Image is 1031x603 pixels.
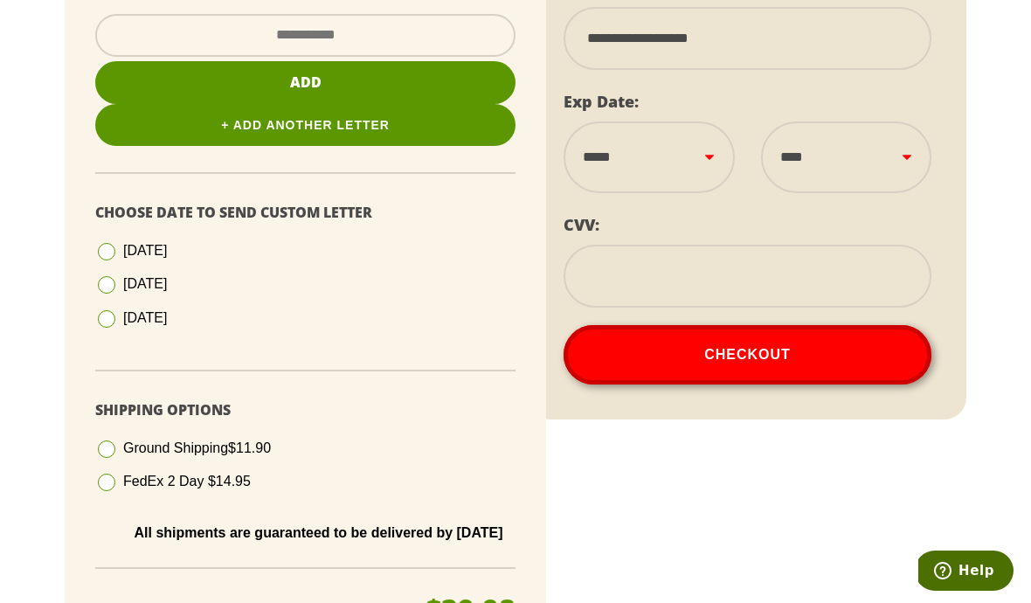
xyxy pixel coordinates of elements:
[95,398,515,423] p: Shipping Options
[95,61,515,104] button: Add
[123,276,167,291] span: [DATE]
[123,474,251,489] span: FedEx 2 Day $14.95
[290,73,322,92] span: Add
[95,104,515,146] a: + Add Another Letter
[564,325,931,385] button: Checkout
[123,440,271,455] span: Ground Shipping
[228,440,271,455] span: $11.90
[564,91,639,112] label: Exp Date:
[123,310,167,325] span: [DATE]
[123,243,167,258] span: [DATE]
[95,200,515,225] p: Choose Date To Send Custom Letter
[918,551,1014,594] iframe: Opens a widget where you can find more information
[564,214,599,235] label: CVV:
[108,525,529,541] p: All shipments are guaranteed to be delivered by [DATE]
